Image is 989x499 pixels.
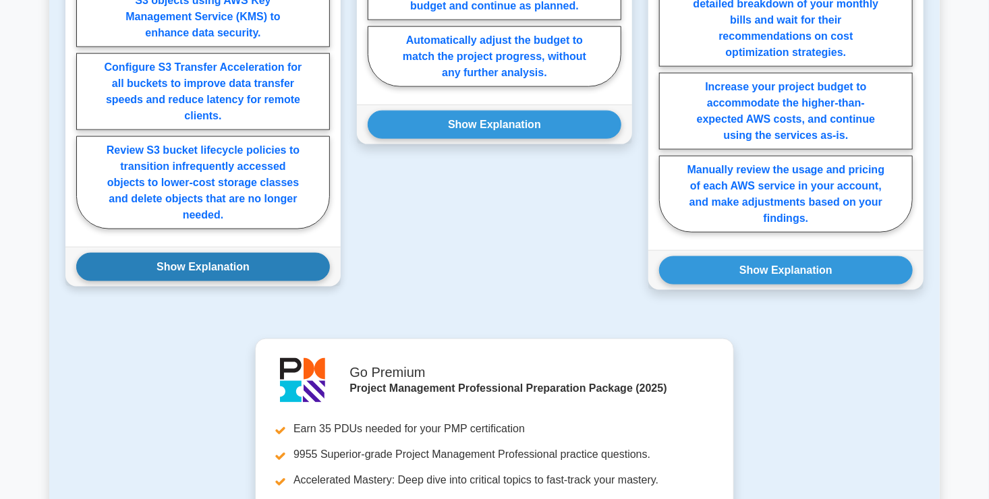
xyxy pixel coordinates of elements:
[368,26,621,87] label: Automatically adjust the budget to match the project progress, without any further analysis.
[76,253,330,281] button: Show Explanation
[368,111,621,139] button: Show Explanation
[659,156,913,233] label: Manually review the usage and pricing of each AWS service in your account, and make adjustments b...
[659,256,913,285] button: Show Explanation
[76,136,330,229] label: Review S3 bucket lifecycle policies to transition infrequently accessed objects to lower-cost sto...
[659,73,913,150] label: Increase your project budget to accommodate the higher-than-expected AWS costs, and continue usin...
[76,53,330,130] label: Configure S3 Transfer Acceleration for all buckets to improve data transfer speeds and reduce lat...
